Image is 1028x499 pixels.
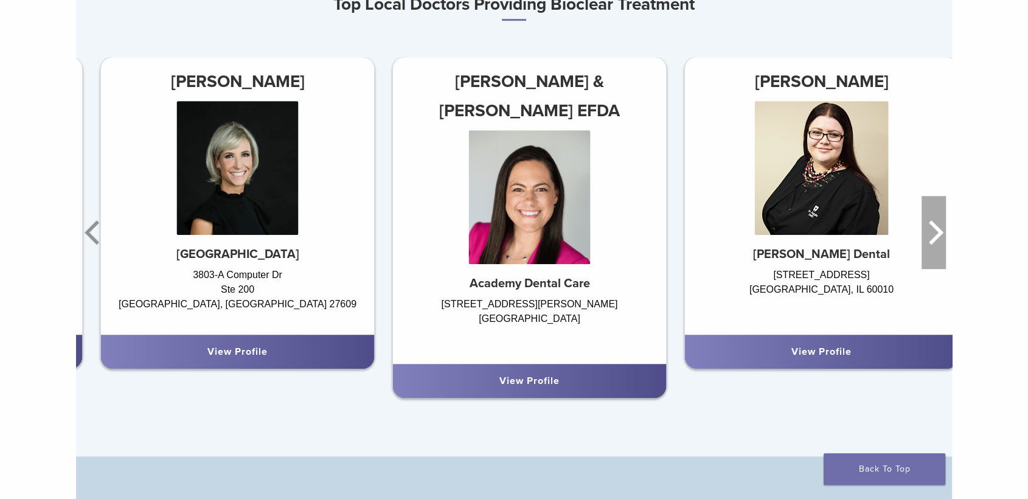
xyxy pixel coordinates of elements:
img: Dr. Agnieszka Iwaszczyszyn [754,101,888,235]
div: [STREET_ADDRESS][PERSON_NAME] [GEOGRAPHIC_DATA] [392,297,666,352]
strong: [PERSON_NAME] Dental [753,247,890,262]
a: View Profile [207,346,268,358]
div: 3803-A Computer Dr Ste 200 [GEOGRAPHIC_DATA], [GEOGRAPHIC_DATA] 27609 [101,268,375,323]
strong: Academy Dental Care [469,276,589,291]
button: Previous [82,196,106,269]
strong: [GEOGRAPHIC_DATA] [176,247,299,262]
a: View Profile [791,346,852,358]
img: Dr. Chelsea Gonzales & Jeniffer Segura EFDA [468,130,590,264]
h3: [PERSON_NAME] [684,67,958,96]
h3: [PERSON_NAME] & [PERSON_NAME] EFDA [392,67,666,125]
h3: [PERSON_NAME] [101,67,375,96]
img: Dr. Anna Abernethy [177,101,299,235]
a: View Profile [499,375,560,387]
button: Next [922,196,946,269]
a: Back To Top [824,453,945,485]
div: [STREET_ADDRESS] [GEOGRAPHIC_DATA], IL 60010 [684,268,958,323]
